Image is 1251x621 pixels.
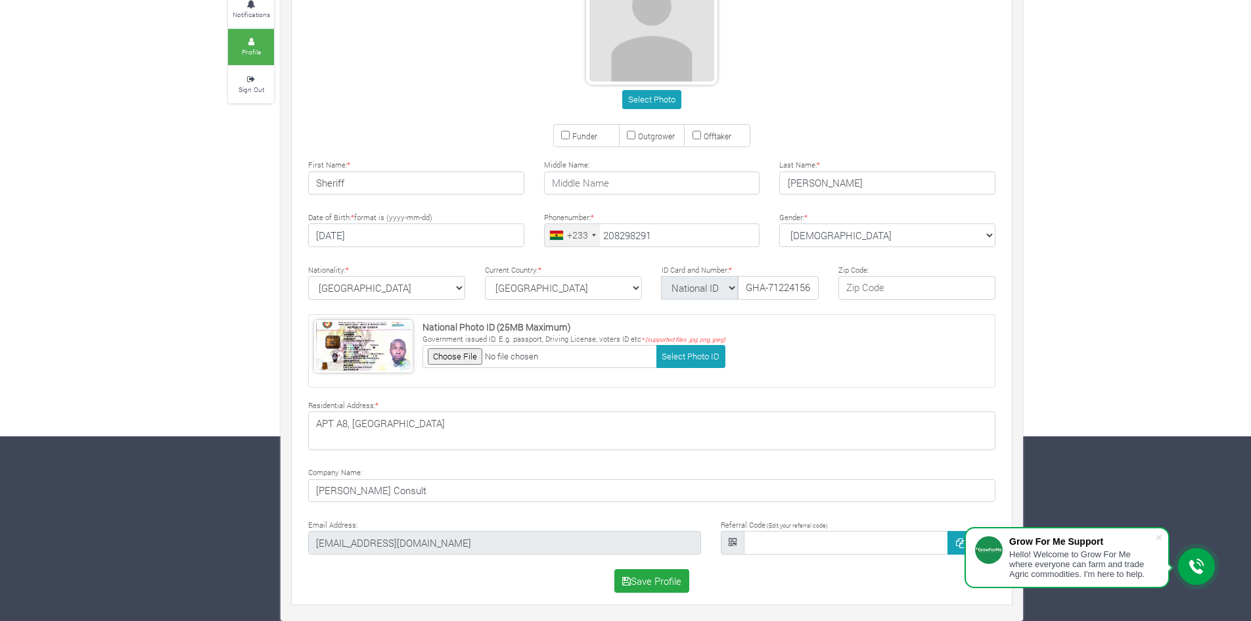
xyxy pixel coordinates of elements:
div: Ghana (Gaana): +233 [545,224,600,246]
label: Email Address: [308,520,357,531]
div: Grow For Me Support [1009,536,1155,547]
textarea: APT A8, [GEOGRAPHIC_DATA] [308,411,995,449]
small: Outgrower [638,131,675,141]
input: Phone Number [544,223,760,247]
label: First Name: [308,160,350,171]
button: Select Photo ID [656,345,725,368]
button: Save Profile [614,569,690,593]
input: First Name [308,172,524,195]
input: ID Number [738,276,819,300]
button: Select Photo [622,90,681,109]
label: Zip Code: [838,265,869,276]
label: Phonenumber: [544,212,594,223]
a: Profile [228,29,274,65]
a: Sign Out [228,66,274,103]
input: Zip Code [838,276,995,300]
label: Current Country: [485,265,541,276]
small: Notifications [233,10,270,19]
input: Type Date of Birth (YYYY-MM-DD) [308,223,524,247]
label: Company Name: [308,467,362,478]
label: ID Card and Number: [662,265,732,276]
small: Profile [242,47,261,57]
small: Funder [572,131,597,141]
strong: National Photo ID (25MB Maximum) [422,321,571,333]
div: Hello! Welcome to Grow For Me where everyone can farm and trade Agric commodities. I'm here to help. [1009,549,1155,579]
i: * (supported files .jpg, png, jpeg) [641,336,725,343]
small: (Edit your referral code) [767,522,828,529]
label: Gender: [779,212,807,223]
input: Funder [561,131,570,139]
button: Copy [947,531,995,555]
input: Offtaker [693,131,701,139]
p: Government issued ID. E.g. passport, Driving License, voters ID etc [422,334,725,345]
label: Referral Code: [721,520,828,531]
input: Company Name [308,479,995,503]
small: Offtaker [704,131,731,141]
label: Middle Name: [544,160,589,171]
label: Last Name: [779,160,820,171]
input: Outgrower [627,131,635,139]
input: Middle Name [544,172,760,195]
input: Last Name [779,172,995,195]
label: Residential Address: [308,400,378,411]
label: Date of Birth: format is (yyyy-mm-dd) [308,212,432,223]
small: Sign Out [239,85,264,94]
label: Nationality: [308,265,349,276]
div: +233 [567,228,588,242]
